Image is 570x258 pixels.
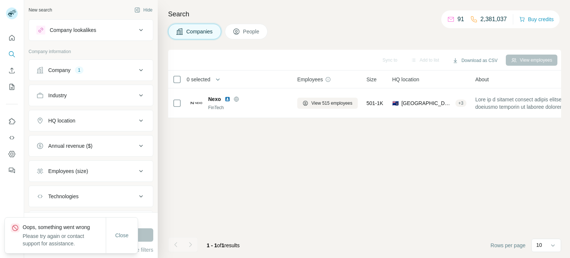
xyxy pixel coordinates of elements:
button: Use Surfe API [6,131,18,144]
span: Companies [186,28,213,35]
span: View 515 employees [311,100,353,107]
button: Industry [29,86,153,104]
p: Oops, something went wrong [23,223,106,231]
button: Buy credits [519,14,554,25]
span: results [207,242,240,248]
div: FinTech [208,104,288,111]
button: Close [110,229,134,242]
button: Search [6,48,18,61]
h4: Search [168,9,561,19]
div: New search [29,7,52,13]
p: 10 [536,241,542,249]
span: [GEOGRAPHIC_DATA], Everywhere [402,99,452,107]
button: HQ location [29,112,153,130]
button: My lists [6,80,18,94]
span: 501-1K [367,99,383,107]
button: Company lookalikes [29,21,153,39]
span: Close [115,232,129,239]
button: Enrich CSV [6,64,18,77]
div: Annual revenue ($) [48,142,92,150]
p: 91 [458,15,464,24]
button: Hide [129,4,158,16]
button: Quick start [6,31,18,45]
div: Technologies [48,193,79,200]
div: 1 [75,67,83,74]
span: Size [367,76,377,83]
span: About [475,76,489,83]
span: of [217,242,222,248]
div: Company lookalikes [50,26,96,34]
div: + 3 [455,100,466,107]
span: Nexo [208,95,221,103]
button: Annual revenue ($) [29,137,153,155]
img: LinkedIn logo [225,96,230,102]
span: Employees [297,76,323,83]
span: People [243,28,260,35]
p: 2,381,037 [481,15,507,24]
button: Feedback [6,164,18,177]
button: Technologies [29,187,153,205]
div: HQ location [48,117,75,124]
button: Use Surfe on LinkedIn [6,115,18,128]
span: 0 selected [187,76,210,83]
button: Company1 [29,61,153,79]
p: Please try again or contact support for assistance. [23,232,106,247]
span: 1 [222,242,225,248]
p: Company information [29,48,153,55]
button: Download as CSV [447,55,502,66]
span: HQ location [392,76,419,83]
span: 1 - 1 [207,242,217,248]
button: Employees (size) [29,162,153,180]
div: Employees (size) [48,167,88,175]
button: View 515 employees [297,98,358,109]
span: 🇰🇾 [392,99,399,107]
div: Industry [48,92,67,99]
span: Rows per page [491,242,525,249]
button: Dashboard [6,147,18,161]
div: Company [48,66,71,74]
img: Logo of Nexo [190,102,202,104]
